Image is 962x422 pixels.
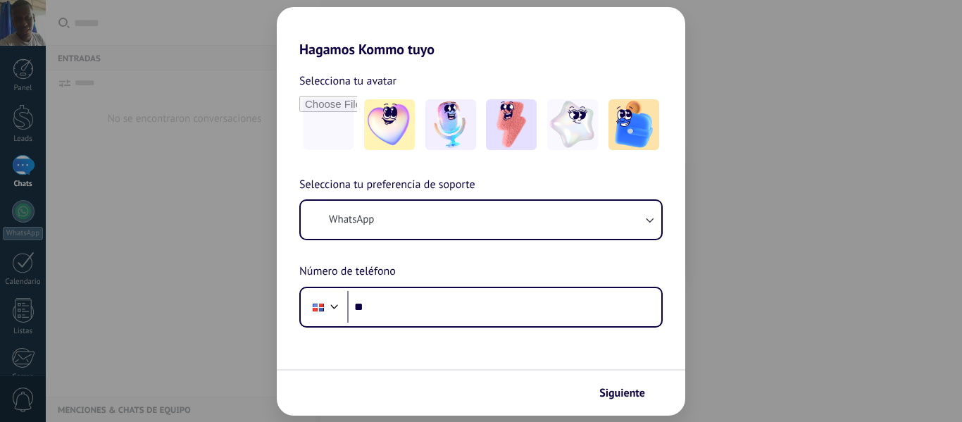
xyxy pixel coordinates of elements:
[599,388,645,398] span: Siguiente
[299,72,396,90] span: Selecciona tu avatar
[299,176,475,194] span: Selecciona tu preferencia de soporte
[486,99,537,150] img: -3.jpeg
[301,201,661,239] button: WhatsApp
[547,99,598,150] img: -4.jpeg
[364,99,415,150] img: -1.jpeg
[425,99,476,150] img: -2.jpeg
[593,381,664,405] button: Siguiente
[277,7,685,58] h2: Hagamos Kommo tuyo
[608,99,659,150] img: -5.jpeg
[299,263,396,281] span: Número de teléfono
[305,292,332,322] div: Dominican Republic: + 1
[329,213,374,227] span: WhatsApp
